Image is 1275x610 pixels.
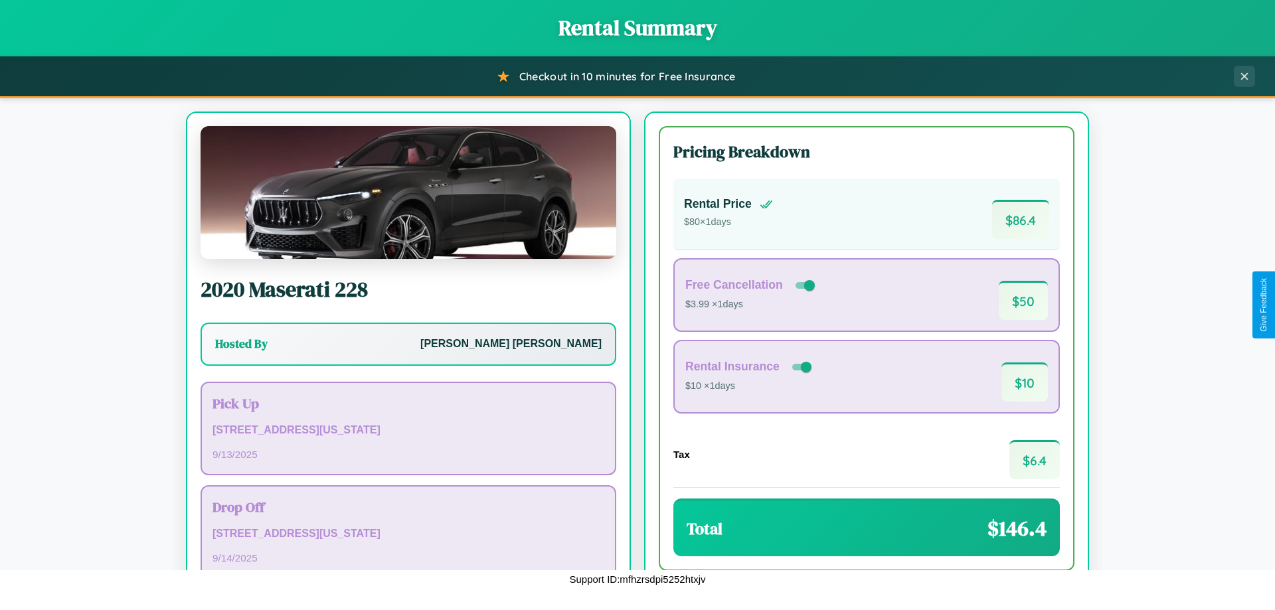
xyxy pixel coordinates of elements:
[992,200,1049,239] span: $ 86.4
[215,336,268,352] h3: Hosted By
[212,524,604,544] p: [STREET_ADDRESS][US_STATE]
[212,394,604,413] h3: Pick Up
[673,141,1060,163] h3: Pricing Breakdown
[201,275,616,304] h2: 2020 Maserati 228
[685,278,783,292] h4: Free Cancellation
[999,281,1048,320] span: $ 50
[201,126,616,259] img: Maserati 228
[685,360,780,374] h4: Rental Insurance
[212,549,604,567] p: 9 / 14 / 2025
[687,518,722,540] h3: Total
[1259,278,1268,332] div: Give Feedback
[987,514,1047,543] span: $ 146.4
[684,197,752,211] h4: Rental Price
[569,570,705,588] p: Support ID: mfhzrsdpi5252htxjv
[685,378,814,395] p: $10 × 1 days
[684,214,773,231] p: $ 80 × 1 days
[13,13,1262,42] h1: Rental Summary
[673,449,690,460] h4: Tax
[1001,362,1048,402] span: $ 10
[420,335,602,354] p: [PERSON_NAME] [PERSON_NAME]
[519,70,735,83] span: Checkout in 10 minutes for Free Insurance
[212,445,604,463] p: 9 / 13 / 2025
[1009,440,1060,479] span: $ 6.4
[212,421,604,440] p: [STREET_ADDRESS][US_STATE]
[212,497,604,516] h3: Drop Off
[685,296,817,313] p: $3.99 × 1 days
